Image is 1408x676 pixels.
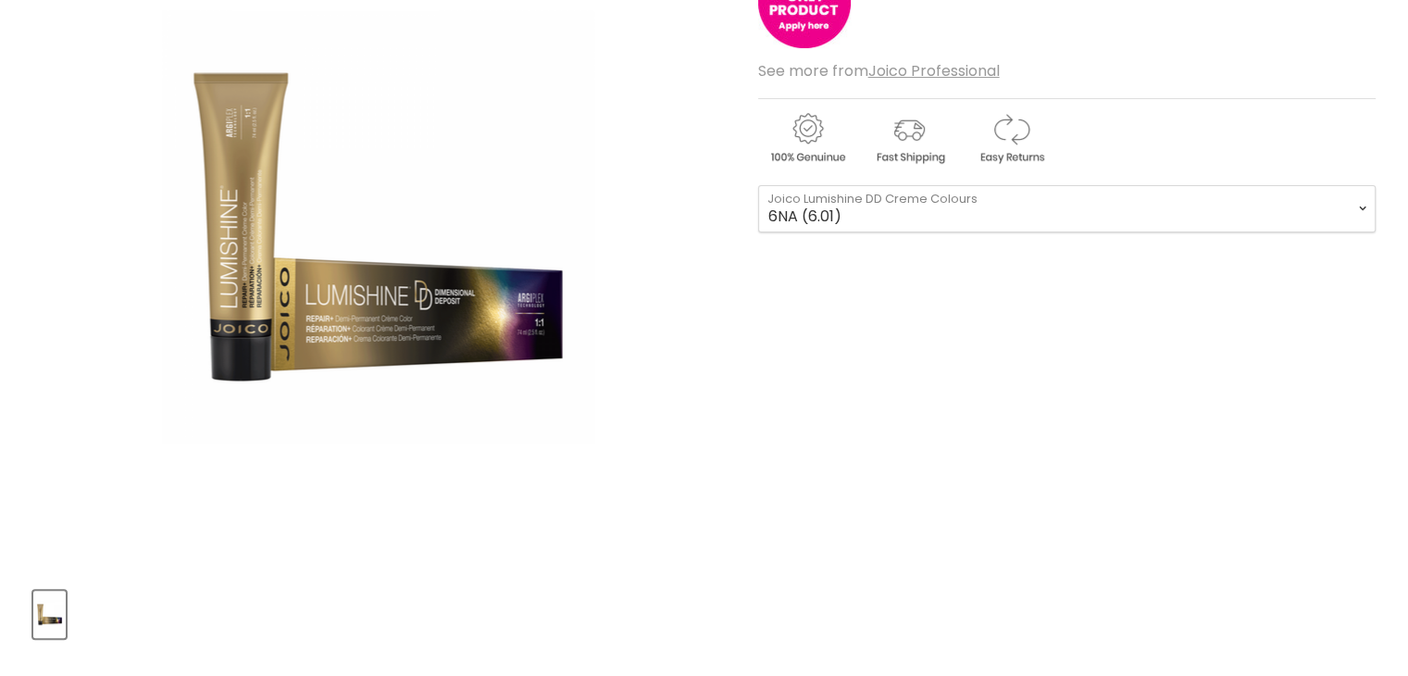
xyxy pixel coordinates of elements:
[35,593,64,636] img: Joico Lumishine DD Creme
[860,110,958,167] img: shipping.gif
[33,591,66,638] button: Joico Lumishine DD Creme
[31,585,728,638] div: Product thumbnails
[758,110,856,167] img: genuine.gif
[758,60,1000,81] span: See more from
[962,110,1060,167] img: returns.gif
[868,60,1000,81] a: Joico Professional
